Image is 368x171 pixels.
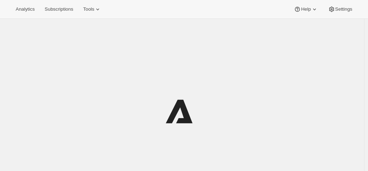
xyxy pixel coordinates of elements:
[11,4,39,14] button: Analytics
[79,4,106,14] button: Tools
[40,4,77,14] button: Subscriptions
[324,4,357,14] button: Settings
[83,6,94,12] span: Tools
[45,6,73,12] span: Subscriptions
[290,4,322,14] button: Help
[16,6,35,12] span: Analytics
[301,6,311,12] span: Help
[335,6,352,12] span: Settings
